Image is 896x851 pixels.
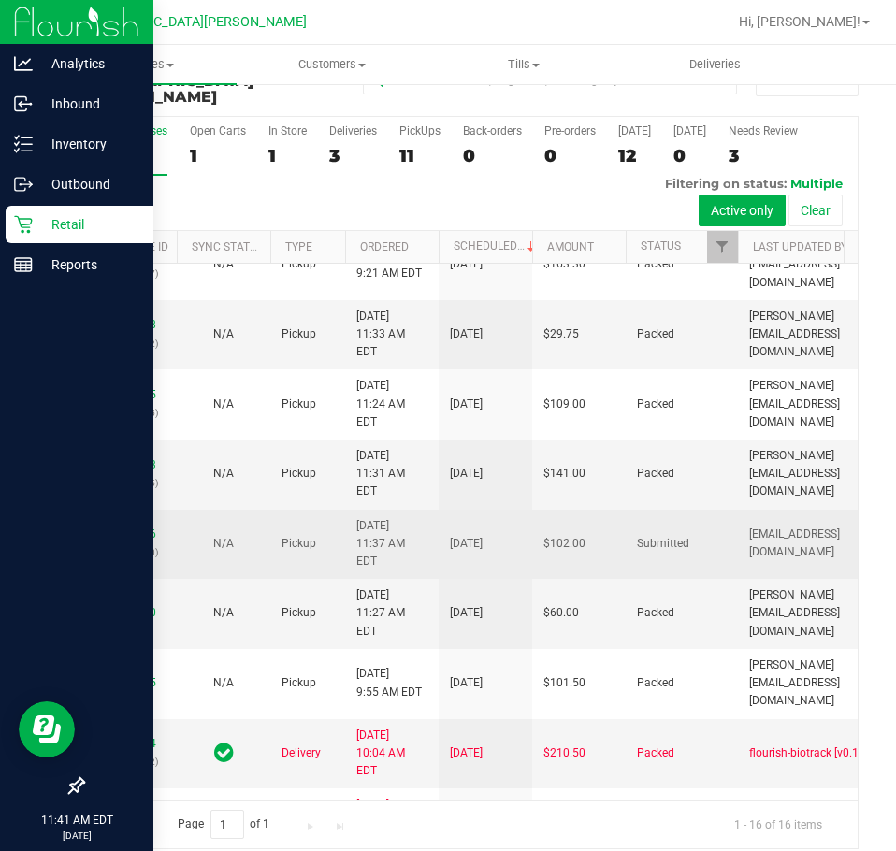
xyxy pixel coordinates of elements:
span: Pickup [282,255,316,273]
span: $163.30 [543,255,585,273]
span: Pickup [282,325,316,343]
p: Analytics [33,52,145,75]
span: Pickup [282,604,316,622]
span: [DATE] 11:27 AM EDT [356,586,427,641]
p: Inventory [33,133,145,155]
span: [DATE] 11:33 AM EDT [356,308,427,362]
h3: Purchase Summary: [82,56,341,106]
span: Customers [238,56,427,73]
span: Delivery [282,744,321,762]
span: Multiple [790,176,843,191]
div: Pre-orders [544,124,596,137]
span: [DATE] [450,674,483,692]
span: Packed [637,604,674,622]
span: Submitted [637,535,689,553]
span: [GEOGRAPHIC_DATA][PERSON_NAME] [82,72,253,107]
span: 1 - 16 of 16 items [719,810,837,838]
span: [DATE] [450,604,483,622]
inline-svg: Inbound [14,94,33,113]
div: 0 [673,145,706,166]
input: 1 [210,810,244,839]
span: [DATE] [450,255,483,273]
span: flourish-biotrack [v0.1.0] [749,744,871,762]
div: 0 [544,145,596,166]
p: Outbound [33,173,145,195]
div: 3 [329,145,377,166]
button: N/A [213,325,234,343]
span: $109.00 [543,396,585,413]
span: $210.50 [543,744,585,762]
span: [DATE] 10:04 AM EDT [356,727,427,781]
span: Hi, [PERSON_NAME]! [739,14,860,29]
div: [DATE] [618,124,651,137]
p: [DATE] [8,829,145,843]
span: $60.00 [543,604,579,622]
span: Pickup [282,535,316,553]
span: [DATE] 10:14 AM EDT [356,796,427,850]
a: Sync Status [192,240,264,253]
p: Reports [33,253,145,276]
div: In Store [268,124,307,137]
span: [DATE] 11:37 AM EDT [356,517,427,571]
span: Not Applicable [213,537,234,550]
a: Amount [547,240,594,253]
button: N/A [213,535,234,553]
p: Inbound [33,93,145,115]
a: Deliveries [619,45,811,84]
span: [DATE] 11:24 AM EDT [356,377,427,431]
div: Back-orders [463,124,522,137]
div: 1 [268,145,307,166]
div: 3 [729,145,798,166]
span: In Sync [214,740,234,766]
span: $101.50 [543,674,585,692]
span: Packed [637,744,674,762]
div: 0 [463,145,522,166]
a: Ordered [360,240,409,253]
span: Tills [429,56,619,73]
inline-svg: Retail [14,215,33,234]
button: N/A [213,396,234,413]
span: Not Applicable [213,676,234,689]
span: Pickup [282,465,316,483]
span: $29.75 [543,325,579,343]
inline-svg: Outbound [14,175,33,194]
inline-svg: Analytics [14,54,33,73]
span: Packed [637,674,674,692]
a: Type [285,240,312,253]
a: Status [641,239,681,252]
span: Page of 1 [162,810,285,839]
button: N/A [213,674,234,692]
span: Not Applicable [213,327,234,340]
span: Packed [637,396,674,413]
span: Packed [637,325,674,343]
button: N/A [213,465,234,483]
span: $102.00 [543,535,585,553]
iframe: Resource center [19,701,75,757]
span: Not Applicable [213,606,234,619]
button: Clear [788,195,843,226]
span: [DATE] [450,325,483,343]
a: Filter [707,231,738,263]
div: [DATE] [673,124,706,137]
div: Open Carts [190,124,246,137]
button: N/A [213,255,234,273]
div: 12 [618,145,651,166]
button: Active only [699,195,786,226]
a: Scheduled [454,239,539,252]
div: Needs Review [729,124,798,137]
span: Packed [637,255,674,273]
span: Packed [637,465,674,483]
div: Deliveries [329,124,377,137]
span: [DATE] [450,744,483,762]
p: 11:41 AM EDT [8,812,145,829]
span: Pickup [282,674,316,692]
button: N/A [213,604,234,622]
p: Retail [33,213,145,236]
span: [DATE] [450,465,483,483]
span: [GEOGRAPHIC_DATA][PERSON_NAME] [76,14,307,30]
a: Tills [428,45,620,84]
inline-svg: Inventory [14,135,33,153]
span: Deliveries [664,56,766,73]
div: 11 [399,145,441,166]
span: [DATE] 11:31 AM EDT [356,447,427,501]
